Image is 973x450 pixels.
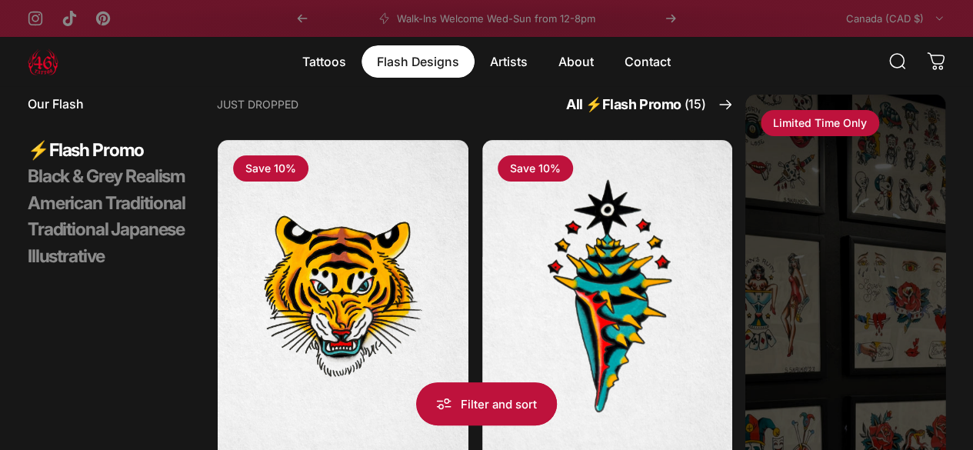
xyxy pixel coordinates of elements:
a: 0 items [919,45,953,78]
summary: Tattoos [287,45,362,78]
button: Filter and sort [416,382,557,425]
summary: Flash Designs [362,45,475,78]
a: All ⚡️Flash Promo(15) [566,95,733,115]
span: All ⚡️Flash Promo [566,95,705,115]
summary: About [543,45,609,78]
span: Black & Grey Realism [28,165,185,188]
span: Traditional Japanese [28,218,185,241]
span: (15) [685,95,705,115]
nav: Primary [287,45,686,78]
span: American Traditional [28,192,185,215]
a: Contact [609,45,686,78]
summary: Artists [475,45,543,78]
p: Just Dropped [217,99,298,110]
p: Our Flash [28,95,205,115]
span: Illustrative [28,245,105,268]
